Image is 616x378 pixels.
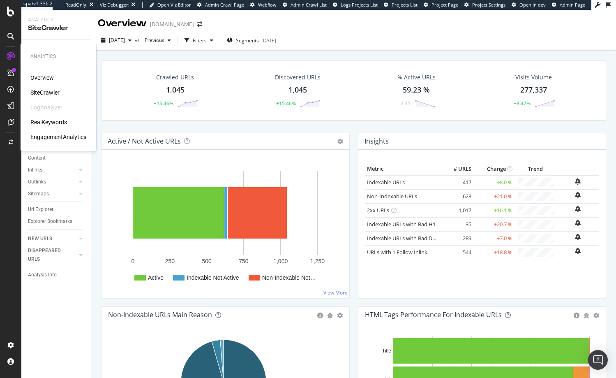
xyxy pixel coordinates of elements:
td: +20.7 % [473,217,514,231]
text: 1,250 [310,258,325,264]
span: Admin Crawl List [291,2,327,8]
a: Webflow [250,2,277,8]
text: Active [148,274,164,281]
div: bell-plus [575,192,581,198]
a: Logs Projects List [333,2,378,8]
div: Content [28,154,46,162]
div: Overview [98,16,147,30]
td: +16.1 % [473,203,514,217]
span: vs [135,37,141,44]
th: Trend [514,163,556,175]
div: DISAPPEARED URLS [28,246,69,264]
div: bug [327,313,333,318]
a: Content [28,154,85,162]
a: View More [323,289,348,296]
svg: A chart. [108,163,339,291]
a: 2xx URLs [367,206,389,214]
div: circle-info [574,313,579,318]
span: Project Settings [472,2,505,8]
div: 1,045 [166,85,185,95]
td: +18.8 % [473,245,514,259]
td: +7.0 % [473,231,514,245]
div: bell-plus [575,206,581,212]
div: Crawled URLs [156,73,194,81]
span: Logs Projects List [341,2,378,8]
text: 1,000 [273,258,288,264]
td: 544 [441,245,473,259]
h4: Insights [365,136,389,147]
th: # URLS [441,163,473,175]
td: 35 [441,217,473,231]
div: bell-plus [575,248,581,254]
div: NEW URLS [28,234,52,243]
div: bell-plus [575,220,581,226]
span: Admin Crawl Page [205,2,244,8]
a: DISAPPEARED URLS [28,246,77,264]
a: Project Page [424,2,458,8]
a: Non-Indexable URLs [367,192,417,200]
div: Analytics [28,16,84,23]
a: RealKeywords [30,118,67,126]
a: SiteCrawler [30,88,60,97]
div: 1,045 [288,85,307,95]
div: Url Explorer [28,205,53,214]
div: EngagementAnalytics [30,133,86,141]
div: Explorer Bookmarks [28,217,72,226]
div: bell-plus [575,178,581,185]
div: +8.47% [514,100,531,107]
span: Project Page [431,2,458,8]
div: ReadOnly: [65,2,88,8]
a: Inlinks [28,166,77,174]
a: Sitemaps [28,190,77,198]
div: bug [584,313,589,318]
span: Admin Page [560,2,585,8]
div: gear [593,313,599,318]
span: Open Viz Editor [157,2,191,8]
div: bell-plus [575,234,581,240]
text: Indexable Not Active [187,274,239,281]
td: 1,017 [441,203,473,217]
div: arrow-right-arrow-left [197,21,202,27]
div: +15.46% [154,100,173,107]
div: Open Intercom Messenger [588,350,608,370]
text: 250 [165,258,175,264]
div: [DOMAIN_NAME] [150,20,194,28]
div: LogAnalyzer [30,103,62,111]
text: 750 [239,258,249,264]
text: 500 [202,258,212,264]
a: Outlinks [28,178,77,186]
button: Previous [141,34,174,47]
a: Explorer Bookmarks [28,217,85,226]
span: Open in dev [519,2,546,8]
th: Change [473,163,514,175]
div: [DATE] [261,37,276,44]
span: Previous [141,37,164,44]
a: Overview [30,74,54,82]
div: -2.31 [399,100,411,107]
div: Outlinks [28,178,46,186]
a: Projects List [384,2,418,8]
td: +21.0 % [473,189,514,203]
div: Discovered URLs [275,73,321,81]
th: Metric [365,163,441,175]
button: Segments[DATE] [224,34,279,47]
div: HTML Tags Performance for Indexable URLs [365,311,502,319]
a: Admin Page [552,2,585,8]
div: Sitemaps [28,190,49,198]
button: Filters [181,34,217,47]
a: Project Settings [464,2,505,8]
div: 59.23 % [403,85,430,95]
div: Analytics [30,53,86,60]
text: Non-Indexable Not… [262,274,316,281]
i: Options [337,139,343,144]
div: +15.46% [276,100,296,107]
a: Admin Crawl Page [197,2,244,8]
a: Indexable URLs [367,179,405,186]
a: Open in dev [512,2,546,8]
div: gear [337,313,343,318]
div: % Active URLs [397,73,436,81]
